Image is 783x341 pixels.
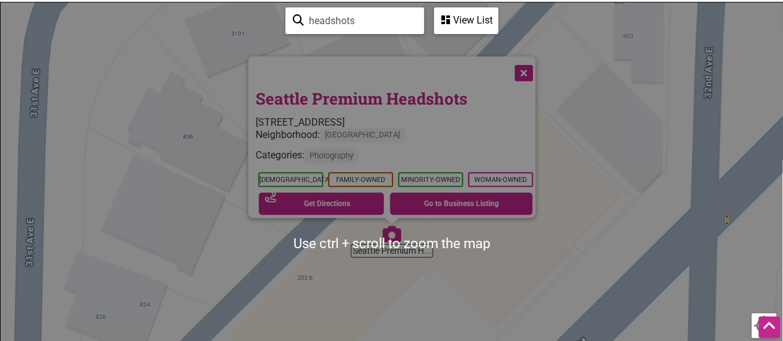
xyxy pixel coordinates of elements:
[258,172,323,187] span: [DEMOGRAPHIC_DATA]-Owned
[507,56,538,87] button: Close
[383,225,401,243] div: Seattle Premium Headshots
[390,192,532,215] a: Go to Business Listing
[320,128,405,142] span: [GEOGRAPHIC_DATA]
[256,128,535,149] div: Neighborhood:
[751,313,776,338] button: Your Location
[256,149,535,169] div: Categories:
[398,172,463,187] span: Minority-Owned
[305,149,358,163] span: Photography
[256,88,467,109] a: Seattle Premium Headshots
[758,316,780,338] div: Scroll Back to Top
[434,7,498,34] div: See a list of the visible businesses
[256,116,535,128] div: [STREET_ADDRESS]
[468,172,533,187] span: Woman-Owned
[285,7,424,34] div: Type to search and filter
[328,172,393,187] span: Family-Owned
[304,9,417,33] input: Type to find and filter...
[259,192,384,215] a: Get Directions
[435,9,497,32] div: View List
